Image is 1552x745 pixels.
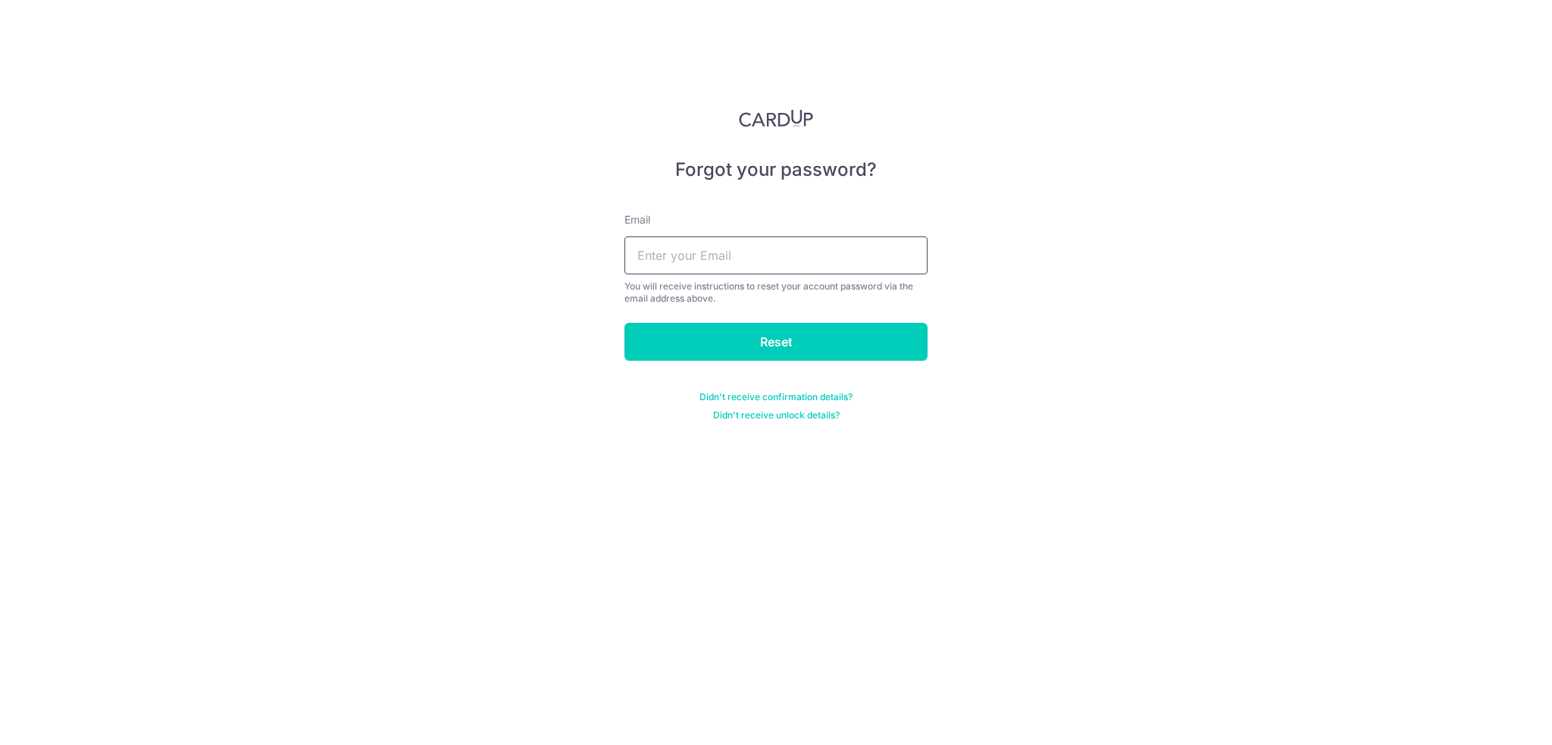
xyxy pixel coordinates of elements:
[624,323,928,361] input: Reset
[624,280,928,305] div: You will receive instructions to reset your account password via the email address above.
[713,409,840,421] a: Didn't receive unlock details?
[624,212,650,227] label: Email
[624,236,928,274] input: Enter your Email
[624,158,928,182] h5: Forgot your password?
[739,109,813,127] img: CardUp Logo
[699,391,853,403] a: Didn't receive confirmation details?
